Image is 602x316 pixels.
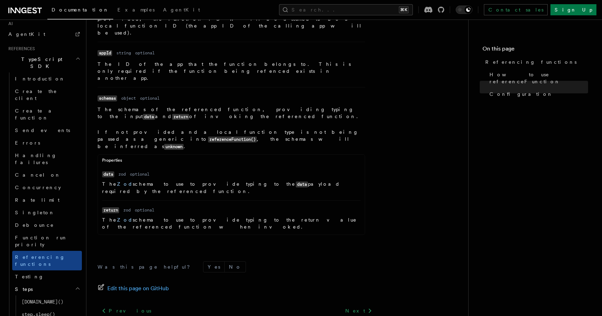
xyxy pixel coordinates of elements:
a: Configuration [487,88,588,100]
a: Contact sales [484,4,548,15]
a: Errors [12,137,82,149]
div: Properties [98,157,365,166]
dd: optional [140,95,160,101]
a: Function run priority [12,231,82,251]
a: Debounce [12,219,82,231]
span: Examples [117,7,155,13]
a: Referencing functions [12,251,82,270]
span: Cancel on [15,172,61,178]
button: Yes [203,262,224,272]
span: Debounce [15,222,54,228]
code: referenceFunction() [208,137,257,142]
code: data [143,114,155,120]
span: Introduction [15,76,65,82]
dd: string [116,50,131,56]
a: Create a function [12,105,82,124]
span: Documentation [52,7,109,13]
a: Referencing functions [483,56,588,68]
button: Toggle dark mode [456,6,472,14]
span: Send events [15,128,70,133]
span: Rate limit [15,197,60,203]
span: AgentKit [163,7,200,13]
span: Referencing functions [485,59,577,65]
a: Zod [117,217,133,223]
a: Rate limit [12,194,82,206]
a: Create the client [12,85,82,105]
p: The ID of the app that the function belongs to. This is only required if the function being refen... [98,61,365,82]
button: No [225,262,246,272]
span: Edit this page on GitHub [107,284,169,293]
button: Steps [12,283,82,295]
a: Cancel on [12,169,82,181]
a: Handling failures [12,149,82,169]
a: Sign Up [550,4,596,15]
code: schemas [98,95,117,101]
dd: zod [118,171,126,177]
code: data [102,171,114,177]
code: appId [98,50,112,56]
span: AgentKit [8,31,45,37]
a: Examples [113,2,159,19]
a: Testing [12,270,82,283]
code: unknown [164,144,184,150]
span: References [6,46,35,52]
a: Send events [12,124,82,137]
a: Concurrency [12,181,82,194]
a: AgentKit [159,2,204,19]
dd: optional [135,50,155,56]
a: [DOMAIN_NAME]() [19,295,82,308]
dd: optional [135,207,154,213]
span: [DOMAIN_NAME]() [22,299,63,305]
span: Create the client [15,88,57,101]
code: return [172,114,189,120]
kbd: ⌘K [399,6,409,13]
span: Handling failures [15,153,57,165]
span: Singleton [15,210,55,215]
span: Concurrency [15,185,61,190]
span: Testing [15,274,44,279]
a: Edit this page on GitHub [98,284,169,293]
p: The schemas of the referenced function, providing typing to the input and of invoking the referen... [98,106,365,120]
span: How to use referenceFunction [489,71,588,85]
a: Zod [117,181,133,187]
code: data [296,182,308,187]
p: If the latter, must also be provided. If is not provided, the function ID will be assumed to be a... [98,8,365,36]
p: If not provided and a local function type is not being passed as a generic into , the schemas wil... [98,129,365,150]
a: Singleton [12,206,82,219]
dd: optional [130,171,149,177]
span: AI [6,21,13,26]
a: Documentation [47,2,113,20]
a: AgentKit [6,28,82,40]
a: Introduction [12,72,82,85]
p: The schema to use to provide typing to the payload required by the referenced function. [102,180,361,195]
p: The schema to use to provide typing to the return value of the referenced function when invoked. [102,216,361,230]
span: Function run priority [15,235,68,247]
h4: On this page [483,45,588,56]
span: TypeScript SDK [6,56,75,70]
span: Errors [15,140,40,146]
dd: object [121,95,136,101]
p: Was this page helpful? [98,263,195,270]
span: Referencing functions [15,254,65,267]
span: Steps [12,286,33,293]
span: Configuration [489,91,553,98]
button: TypeScript SDK [6,53,82,72]
code: return [102,207,119,213]
dd: zod [123,207,131,213]
span: Create a function [15,108,56,121]
button: Search...⌘K [279,4,413,15]
a: How to use referenceFunction [487,68,588,88]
